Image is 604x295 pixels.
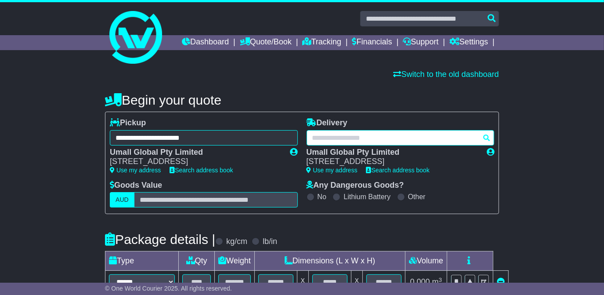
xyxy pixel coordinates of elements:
[254,251,405,271] td: Dimensions (L x W x H)
[110,118,146,128] label: Pickup
[105,251,179,271] td: Type
[307,148,478,157] div: Umall Global Pty Limited
[366,167,430,174] a: Search address book
[307,167,358,174] a: Use my address
[105,285,232,292] span: © One World Courier 2025. All rights reserved.
[110,157,281,167] div: [STREET_ADDRESS]
[410,277,430,286] span: 0.000
[215,251,255,271] td: Weight
[318,193,326,201] label: No
[344,193,391,201] label: Lithium Battery
[263,237,277,247] label: lb/in
[307,118,347,128] label: Delivery
[394,70,499,79] a: Switch to the old dashboard
[351,271,362,294] td: x
[240,35,292,50] a: Quote/Book
[352,35,392,50] a: Financials
[179,251,215,271] td: Qty
[105,232,215,247] h4: Package details |
[110,192,134,208] label: AUD
[170,167,233,174] a: Search address book
[303,35,341,50] a: Tracking
[110,148,281,157] div: Umall Global Pty Limited
[439,277,442,283] sup: 3
[449,35,488,50] a: Settings
[105,93,499,107] h4: Begin your quote
[408,193,426,201] label: Other
[497,277,505,286] a: Remove this item
[297,271,308,294] td: x
[110,181,162,190] label: Goods Value
[226,237,247,247] label: kg/cm
[405,251,447,271] td: Volume
[307,181,404,190] label: Any Dangerous Goods?
[403,35,438,50] a: Support
[307,157,478,167] div: [STREET_ADDRESS]
[432,277,442,286] span: m
[182,35,229,50] a: Dashboard
[110,167,161,174] a: Use my address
